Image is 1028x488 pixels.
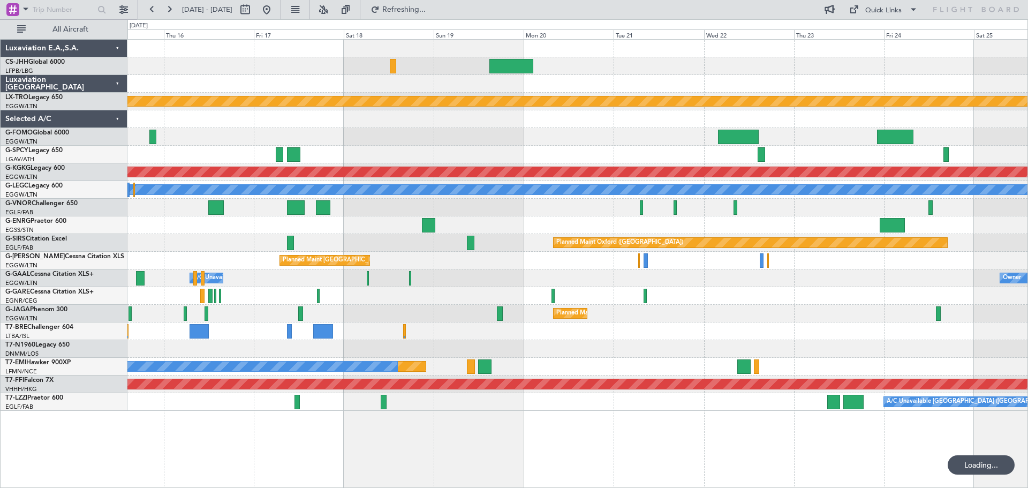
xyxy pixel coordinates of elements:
a: EGGW/LTN [5,173,37,181]
span: All Aircraft [28,26,113,33]
a: T7-LZZIPraetor 600 [5,395,63,401]
a: G-SPCYLegacy 650 [5,147,63,154]
div: Wed 22 [704,29,794,39]
button: All Aircraft [12,21,116,38]
a: T7-FFIFalcon 7X [5,377,54,384]
a: G-VNORChallenger 650 [5,200,78,207]
div: Planned Maint Oxford ([GEOGRAPHIC_DATA]) [556,235,683,251]
a: G-GARECessna Citation XLS+ [5,289,94,295]
a: LFMN/NCE [5,367,37,376]
span: T7-N1960 [5,342,35,348]
span: G-KGKG [5,165,31,171]
div: Planned Maint [GEOGRAPHIC_DATA] ([GEOGRAPHIC_DATA]) [556,305,725,321]
span: G-JAGA [5,306,30,313]
a: T7-EMIHawker 900XP [5,359,71,366]
span: LX-TRO [5,94,28,101]
a: G-SIRSCitation Excel [5,236,67,242]
span: T7-BRE [5,324,27,331]
a: G-GAALCessna Citation XLS+ [5,271,94,277]
a: EGGW/LTN [5,102,37,110]
a: EGGW/LTN [5,314,37,322]
div: Planned Maint [GEOGRAPHIC_DATA] ([GEOGRAPHIC_DATA]) [283,252,451,268]
a: G-JAGAPhenom 300 [5,306,67,313]
button: Quick Links [844,1,923,18]
a: T7-N1960Legacy 650 [5,342,70,348]
span: Refreshing... [382,6,427,13]
a: LGAV/ATH [5,155,34,163]
div: Quick Links [865,5,902,16]
div: Mon 20 [524,29,614,39]
span: G-ENRG [5,218,31,224]
a: VHHH/HKG [5,385,37,393]
div: [DATE] [130,21,148,31]
button: Refreshing... [366,1,430,18]
span: G-GARE [5,289,30,295]
div: Thu 23 [794,29,884,39]
div: Fri 24 [884,29,974,39]
span: G-LEGC [5,183,28,189]
a: G-FOMOGlobal 6000 [5,130,69,136]
a: EGGW/LTN [5,279,37,287]
span: G-VNOR [5,200,32,207]
div: Tue 21 [614,29,704,39]
a: EGGW/LTN [5,261,37,269]
a: CS-JHHGlobal 6000 [5,59,65,65]
span: G-GAAL [5,271,30,277]
div: Sat 18 [344,29,434,39]
a: G-[PERSON_NAME]Cessna Citation XLS [5,253,124,260]
a: EGLF/FAB [5,244,33,252]
a: LTBA/ISL [5,332,29,340]
a: T7-BREChallenger 604 [5,324,73,331]
div: Thu 16 [164,29,254,39]
div: Owner [1003,270,1021,286]
span: G-SIRS [5,236,26,242]
div: Fri 17 [254,29,344,39]
span: G-[PERSON_NAME] [5,253,65,260]
a: LFPB/LBG [5,67,33,75]
a: EGLF/FAB [5,208,33,216]
div: A/C Unavailable [193,270,237,286]
span: T7-FFI [5,377,24,384]
a: EGSS/STN [5,226,34,234]
span: [DATE] - [DATE] [182,5,232,14]
span: G-SPCY [5,147,28,154]
a: EGNR/CEG [5,297,37,305]
span: T7-LZZI [5,395,27,401]
div: Sun 19 [434,29,524,39]
div: Loading... [948,455,1015,475]
a: LX-TROLegacy 650 [5,94,63,101]
a: G-LEGCLegacy 600 [5,183,63,189]
a: DNMM/LOS [5,350,39,358]
span: T7-EMI [5,359,26,366]
a: EGGW/LTN [5,191,37,199]
span: G-FOMO [5,130,33,136]
a: G-ENRGPraetor 600 [5,218,66,224]
a: G-KGKGLegacy 600 [5,165,65,171]
a: EGLF/FAB [5,403,33,411]
input: Trip Number [33,2,94,18]
span: CS-JHH [5,59,28,65]
a: EGGW/LTN [5,138,37,146]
